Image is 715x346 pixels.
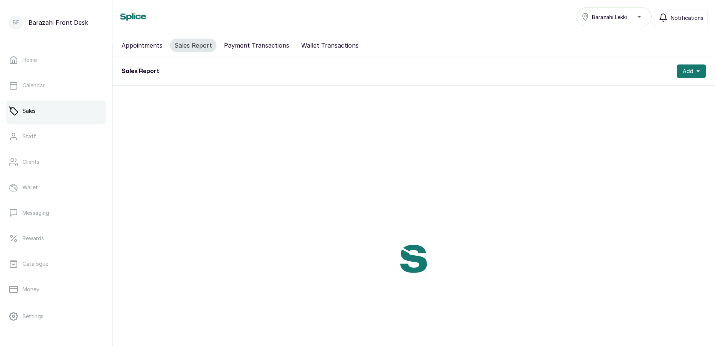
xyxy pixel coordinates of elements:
button: Notifications [655,9,707,26]
p: BF [13,19,19,26]
a: Clients [6,151,106,172]
p: Staff [23,133,36,140]
h1: Sales Report [122,67,159,76]
button: Barazahi Lekki [577,7,652,26]
span: Notifications [671,14,703,22]
p: Rewards [23,235,44,242]
a: Sales [6,100,106,121]
p: Calendar [23,82,45,89]
a: Home [6,49,106,70]
span: Add [683,67,693,75]
a: Settings [6,306,106,327]
p: Clients [23,158,39,166]
p: Wallet [23,184,38,191]
p: Money [23,286,39,293]
p: Settings [23,313,44,320]
p: Sales [23,107,36,115]
p: Catalogue [23,260,48,268]
button: Appointments [117,39,167,52]
a: Catalogue [6,253,106,274]
a: Messaging [6,202,106,223]
button: Wallet Transactions [297,39,363,52]
a: Money [6,279,106,300]
a: Staff [6,126,106,147]
button: Sales Report [170,39,216,52]
p: Barazahi Front Desk [29,18,88,27]
a: Wallet [6,177,106,198]
button: Payment Transactions [219,39,294,52]
span: Barazahi Lekki [592,13,627,21]
a: Calendar [6,75,106,96]
a: Rewards [6,228,106,249]
p: Messaging [23,209,49,217]
p: Home [23,56,37,64]
button: Add [677,64,706,78]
